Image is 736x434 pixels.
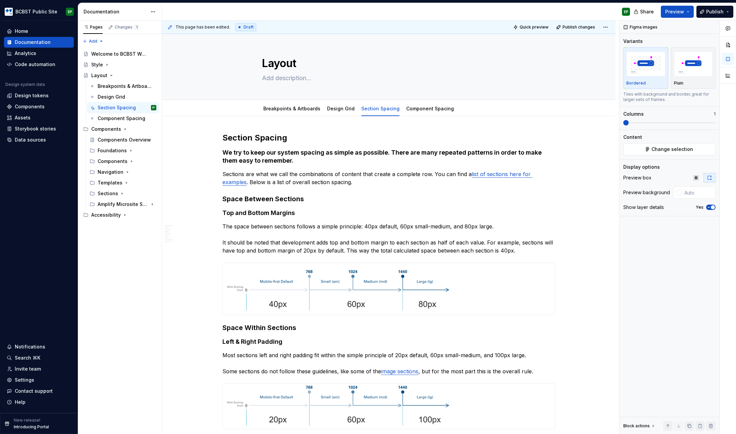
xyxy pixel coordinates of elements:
div: Assets [15,114,31,121]
button: Search ⌘K [4,352,74,363]
a: Style [81,59,159,70]
div: Components Overview [98,137,151,143]
div: Welcome to BCBST Web [91,51,147,57]
div: Components [15,103,45,110]
div: Components [91,126,121,132]
div: Component Spacing [98,115,145,122]
a: Settings [4,375,74,385]
div: EP [624,9,628,14]
span: 1 [134,24,139,30]
div: Foundations [98,147,127,154]
div: Block actions [623,423,650,429]
div: Component Spacing [404,101,457,115]
span: Draft [244,24,254,30]
a: Design Grid [327,106,355,111]
div: Breakpoints & Artboards [98,83,153,90]
a: Code automation [4,59,74,70]
textarea: Layout [261,55,514,71]
p: The space between sections follows a simple principle: 40px default, 60px small-medium, and 80px ... [222,222,555,255]
div: Data sources [15,137,46,143]
button: Quick preview [511,22,551,32]
div: Documentation [84,8,147,15]
div: Amplify Microsite Sections [87,199,159,210]
strong: Space Between Sections [222,195,304,203]
div: Components [87,156,159,167]
div: Analytics [15,50,36,57]
div: Sections [87,188,159,199]
div: Contact support [15,388,53,394]
div: Sections [98,190,118,197]
strong: Top and Bottom Margins [222,209,295,216]
div: Design Grid [98,94,125,100]
span: Publish [706,8,724,15]
a: Storybook stories [4,123,74,134]
div: Storybook stories [15,125,56,132]
a: Section SpacingEP [87,102,159,113]
div: Page tree [81,49,159,220]
div: Pages [83,24,103,30]
div: EP [152,104,155,111]
button: Preview [661,6,694,18]
img: placeholder [626,52,665,76]
div: Amplify Microsite Sections [98,201,148,208]
div: Search ⌘K [15,355,40,361]
div: Breakpoints & Artboards [261,101,323,115]
div: Preview box [623,174,651,181]
a: Components [4,101,74,112]
span: Add [89,39,97,44]
p: Sections are what we call the combinations of content that create a complete row. You can find a ... [222,170,555,186]
button: Contact support [4,386,74,396]
a: image sections [381,368,418,375]
div: Templates [98,179,122,186]
div: Help [15,399,25,405]
strong: Space Within Sections [222,324,296,332]
span: Quick preview [520,24,548,30]
span: Preview [665,8,684,15]
p: Plain [674,80,683,86]
div: Components [81,124,159,134]
div: Foundations [87,145,159,156]
a: Component Spacing [406,106,454,111]
div: Section Spacing [98,104,136,111]
div: Navigation [98,169,123,175]
a: Welcome to BCBST Web [81,49,159,59]
a: Breakpoints & Artboards [263,106,320,111]
div: Variants [623,38,643,45]
label: Yes [696,205,703,210]
div: Documentation [15,39,51,46]
img: b44e7a6b-69a5-43df-ae42-963d7259159b.png [5,8,13,16]
button: Notifications [4,341,74,352]
div: Tiles with background and border, great for larger sets of frames. [623,92,716,102]
p: 1 [714,111,716,117]
button: Share [630,6,658,18]
div: Accessibility [91,212,121,218]
a: Analytics [4,48,74,59]
div: Design Grid [324,101,357,115]
div: Invite team [15,366,41,372]
div: Layout [91,72,107,79]
a: Design Grid [87,92,159,102]
div: Design tokens [15,92,49,99]
strong: We try to keep our system spacing as simple as possible. There are many repeated patterns in orde... [222,149,543,164]
div: Show layer details [623,204,664,211]
div: Notifications [15,343,45,350]
div: Section Spacing [359,101,402,115]
button: Add [81,37,106,46]
button: Change selection [623,143,716,155]
a: Documentation [4,37,74,48]
button: Publish [696,6,733,18]
a: Breakpoints & Artboards [87,81,159,92]
img: placeholder [674,52,713,76]
div: Display options [623,164,660,170]
div: EP [68,9,72,14]
div: Navigation [87,167,159,177]
div: Settings [15,377,34,383]
button: placeholderPlain [671,47,716,89]
p: Introducing Portal [14,424,49,430]
span: Change selection [651,146,693,153]
div: Templates [87,177,159,188]
div: Design system data [5,82,45,87]
a: Home [4,26,74,37]
a: Assets [4,112,74,123]
button: BCBST Public SiteEP [1,4,76,19]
